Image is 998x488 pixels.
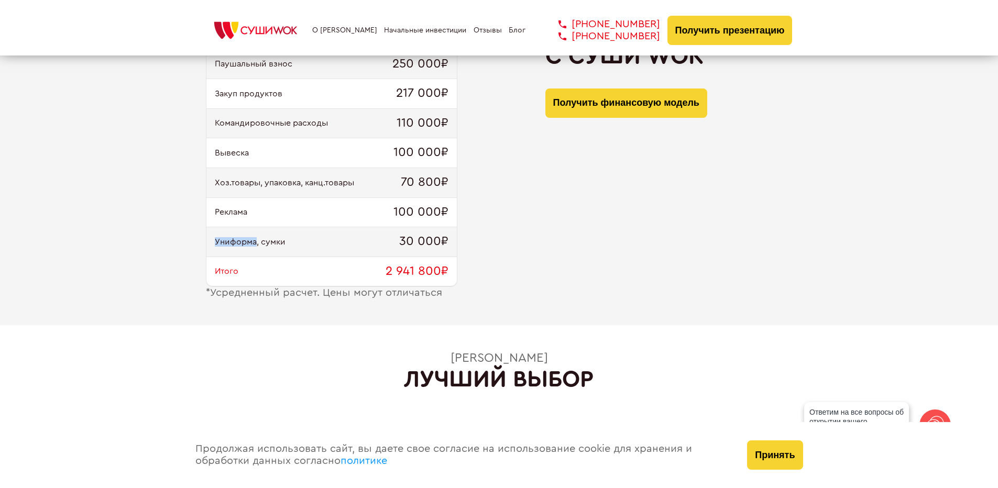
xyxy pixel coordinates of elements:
span: 30 000₽ [399,235,448,249]
span: 217 000₽ [396,86,448,101]
div: Усредненный расчет. Цены могут отличаться [206,287,457,299]
button: Получить финансовую модель [545,88,707,118]
span: 100 000₽ [393,205,448,220]
span: Паушальный взнос [215,59,292,69]
span: Хоз.товары, упаковка, канц.товары [215,178,354,187]
span: Вывеска [215,148,249,158]
img: СУШИWOK [206,19,305,42]
span: Реклама [215,207,247,217]
span: 70 800₽ [401,175,448,190]
a: Отзывы [474,26,502,35]
a: Блог [509,26,525,35]
a: [PHONE_NUMBER] [543,18,660,30]
div: Ответим на все вопросы об открытии вашего [PERSON_NAME]! [804,402,909,441]
a: политике [341,456,387,466]
span: 110 000₽ [397,116,448,131]
span: Командировочные расходы [215,118,328,128]
span: 100 000₽ [393,146,448,160]
div: Продолжая использовать сайт, вы даете свое согласие на использование cookie для хранения и обрабо... [185,422,737,488]
span: 2 941 800₽ [386,264,448,279]
a: Начальные инвестиции [384,26,466,35]
span: Униформа, сумки [215,237,286,247]
a: [PHONE_NUMBER] [543,30,660,42]
span: Закуп продуктов [215,89,282,98]
button: Принять [747,440,803,470]
a: О [PERSON_NAME] [312,26,377,35]
span: 250 000₽ [392,57,448,72]
span: Итого [215,267,238,276]
button: Получить презентацию [667,16,793,45]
